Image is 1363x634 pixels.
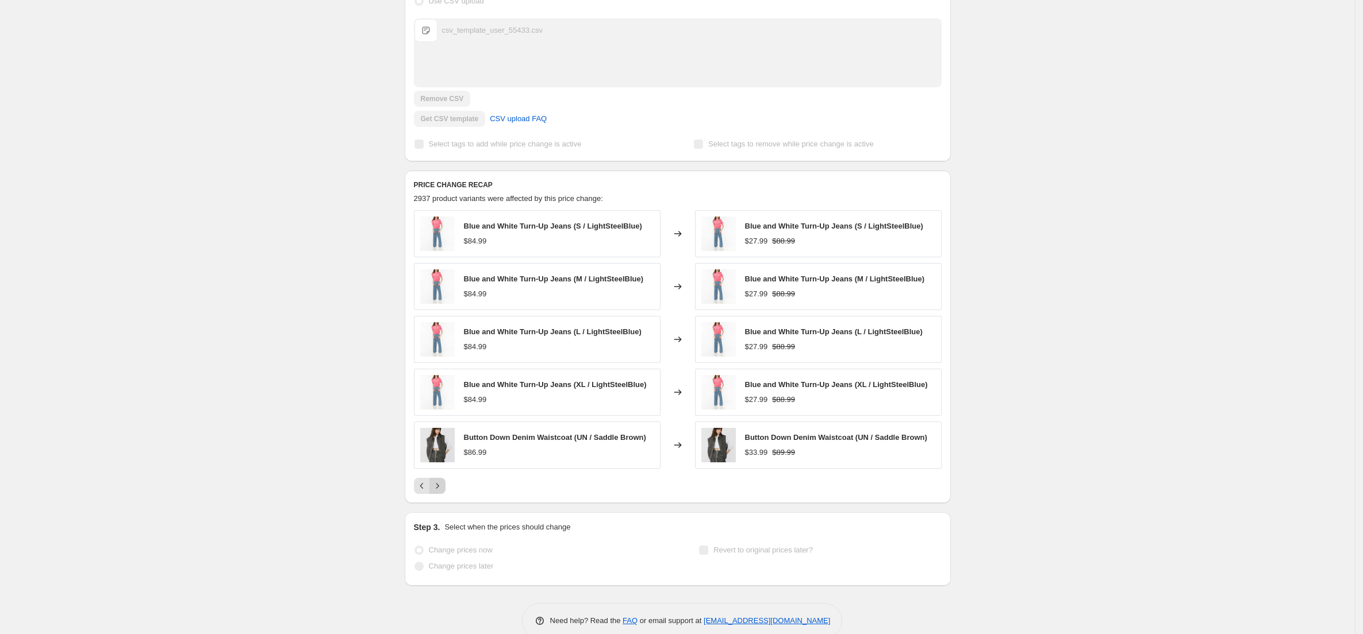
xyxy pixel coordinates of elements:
[464,394,487,405] div: $84.99
[745,235,768,247] div: $27.99
[414,194,603,203] span: 2937 product variants were affected by this price change:
[464,327,642,336] span: Blue and White Turn-Up Jeans (L / LightSteelBlue)
[713,546,813,554] span: Revert to original prices later?
[420,322,455,357] img: 1_394127e5-f21e-44ec-ad40-d5e62fad99e5_80x.jpg
[444,521,570,533] p: Select when the prices should change
[442,25,543,36] div: csv_template_user_55433.csv
[772,288,795,300] strike: $88.99
[464,447,487,458] div: $86.99
[464,433,646,442] span: Button Down Denim Waistcoat (UN / Saddle Brown)
[638,616,704,625] span: or email support at
[490,113,547,125] span: CSV upload FAQ
[464,341,487,353] div: $84.99
[745,394,768,405] div: $27.99
[701,269,736,304] img: 1_394127e5-f21e-44ec-ad40-d5e62fad99e5_80x.jpg
[701,322,736,357] img: 1_394127e5-f21e-44ec-ad40-d5e62fad99e5_80x.jpg
[429,478,446,494] button: Next
[701,375,736,409] img: 1_394127e5-f21e-44ec-ad40-d5e62fad99e5_80x.jpg
[414,180,942,190] h6: PRICE CHANGE RECAP
[701,217,736,251] img: 1_394127e5-f21e-44ec-ad40-d5e62fad99e5_80x.jpg
[623,616,638,625] a: FAQ
[414,478,446,494] nav: Pagination
[772,394,795,405] strike: $88.99
[708,140,874,148] span: Select tags to remove while price change is active
[464,380,647,389] span: Blue and White Turn-Up Jeans (XL / LightSteelBlue)
[429,546,493,554] span: Change prices now
[464,275,644,283] span: Blue and White Turn-Up Jeans (M / LightSteelBlue)
[772,235,795,247] strike: $88.99
[429,140,582,148] span: Select tags to add while price change is active
[704,616,830,625] a: [EMAIL_ADDRESS][DOMAIN_NAME]
[420,217,455,251] img: 1_394127e5-f21e-44ec-ad40-d5e62fad99e5_80x.jpg
[464,288,487,300] div: $84.99
[701,428,736,462] img: 1_894a4288-d0e9-4813-baf4-e972845ee153_80x.jpg
[429,562,494,570] span: Change prices later
[745,380,928,389] span: Blue and White Turn-Up Jeans (XL / LightSteelBlue)
[464,235,487,247] div: $84.99
[414,521,440,533] h2: Step 3.
[772,447,795,458] strike: $89.99
[550,616,623,625] span: Need help? Read the
[745,447,768,458] div: $33.99
[414,478,430,494] button: Previous
[745,433,927,442] span: Button Down Denim Waistcoat (UN / Saddle Brown)
[745,222,923,230] span: Blue and White Turn-Up Jeans (S / LightSteelBlue)
[483,110,554,128] a: CSV upload FAQ
[745,327,923,336] span: Blue and White Turn-Up Jeans (L / LightSteelBlue)
[745,275,925,283] span: Blue and White Turn-Up Jeans (M / LightSteelBlue)
[745,288,768,300] div: $27.99
[745,341,768,353] div: $27.99
[420,269,455,304] img: 1_394127e5-f21e-44ec-ad40-d5e62fad99e5_80x.jpg
[420,375,455,409] img: 1_394127e5-f21e-44ec-ad40-d5e62fad99e5_80x.jpg
[772,341,795,353] strike: $88.99
[420,428,455,462] img: 1_894a4288-d0e9-4813-baf4-e972845ee153_80x.jpg
[464,222,642,230] span: Blue and White Turn-Up Jeans (S / LightSteelBlue)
